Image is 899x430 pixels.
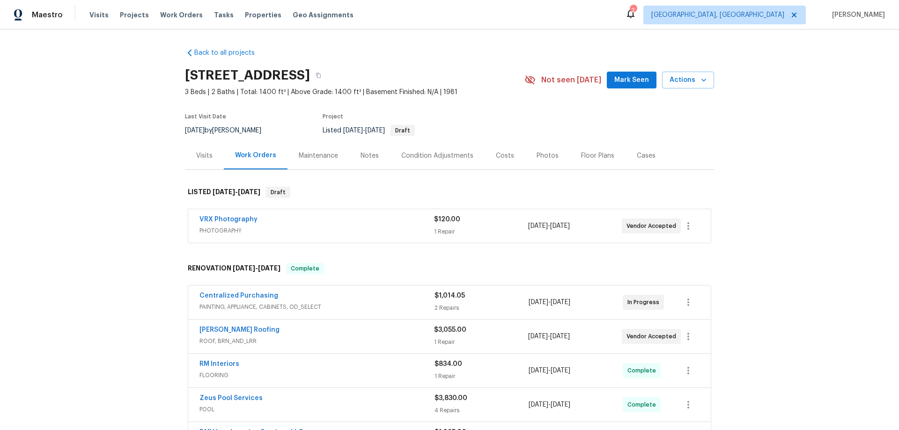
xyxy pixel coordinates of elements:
[435,372,529,381] div: 1 Repair
[581,151,614,160] div: Floor Plans
[214,12,234,18] span: Tasks
[434,327,466,333] span: $3,055.00
[630,6,636,15] div: 2
[637,151,656,160] div: Cases
[199,216,258,223] a: VRX Photography
[401,151,473,160] div: Condition Adjustments
[199,226,434,235] span: PHOTOGRAPHY
[258,265,280,271] span: [DATE]
[188,187,260,198] h6: LISTED
[185,87,524,97] span: 3 Beds | 2 Baths | Total: 1400 ft² | Above Grade: 1400 ft² | Basement Finished: N/A | 1981
[365,127,385,134] span: [DATE]
[199,336,434,346] span: ROOF, BRN_AND_LRR
[323,114,343,119] span: Project
[293,10,354,20] span: Geo Assignments
[299,151,338,160] div: Maintenance
[245,10,281,20] span: Properties
[343,127,363,134] span: [DATE]
[435,292,465,299] span: $1,014.05
[529,366,570,375] span: -
[537,151,559,160] div: Photos
[89,10,109,20] span: Visits
[310,67,327,84] button: Copy Address
[627,400,660,409] span: Complete
[233,265,255,271] span: [DATE]
[435,406,529,415] div: 4 Repairs
[238,189,260,195] span: [DATE]
[267,188,289,197] span: Draft
[343,127,385,134] span: -
[551,367,570,374] span: [DATE]
[528,332,570,341] span: -
[528,221,570,231] span: -
[213,189,235,195] span: [DATE]
[627,298,663,307] span: In Progress
[651,10,784,20] span: [GEOGRAPHIC_DATA], [GEOGRAPHIC_DATA]
[185,254,714,284] div: RENOVATION [DATE]-[DATE]Complete
[551,401,570,408] span: [DATE]
[435,361,462,367] span: $834.00
[528,223,548,229] span: [DATE]
[529,299,548,306] span: [DATE]
[233,265,280,271] span: -
[626,332,680,341] span: Vendor Accepted
[199,371,435,380] span: FLOORING
[391,128,414,133] span: Draft
[551,299,570,306] span: [DATE]
[435,303,529,313] div: 2 Repairs
[199,302,435,312] span: PAINTING, APPLIANCE, CABINETS, OD_SELECT
[199,361,239,367] a: RM Interiors
[662,72,714,89] button: Actions
[32,10,63,20] span: Maestro
[496,151,514,160] div: Costs
[434,216,460,223] span: $120.00
[626,221,680,231] span: Vendor Accepted
[199,405,435,414] span: POOL
[529,400,570,409] span: -
[185,177,714,207] div: LISTED [DATE]-[DATE]Draft
[529,401,548,408] span: [DATE]
[199,292,278,299] a: Centralized Purchasing
[627,366,660,375] span: Complete
[188,263,280,274] h6: RENOVATION
[185,127,205,134] span: [DATE]
[185,125,273,136] div: by [PERSON_NAME]
[160,10,203,20] span: Work Orders
[550,333,570,340] span: [DATE]
[199,327,280,333] a: [PERSON_NAME] Roofing
[614,74,649,86] span: Mark Seen
[185,114,226,119] span: Last Visit Date
[185,71,310,80] h2: [STREET_ADDRESS]
[361,151,379,160] div: Notes
[528,333,548,340] span: [DATE]
[287,264,323,273] span: Complete
[235,151,276,160] div: Work Orders
[196,151,213,160] div: Visits
[434,337,528,347] div: 1 Repair
[120,10,149,20] span: Projects
[607,72,656,89] button: Mark Seen
[213,189,260,195] span: -
[185,48,275,58] a: Back to all projects
[670,74,707,86] span: Actions
[529,298,570,307] span: -
[550,223,570,229] span: [DATE]
[434,227,528,236] div: 1 Repair
[435,395,467,401] span: $3,830.00
[529,367,548,374] span: [DATE]
[323,127,415,134] span: Listed
[828,10,885,20] span: [PERSON_NAME]
[541,75,601,85] span: Not seen [DATE]
[199,395,263,401] a: Zeus Pool Services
